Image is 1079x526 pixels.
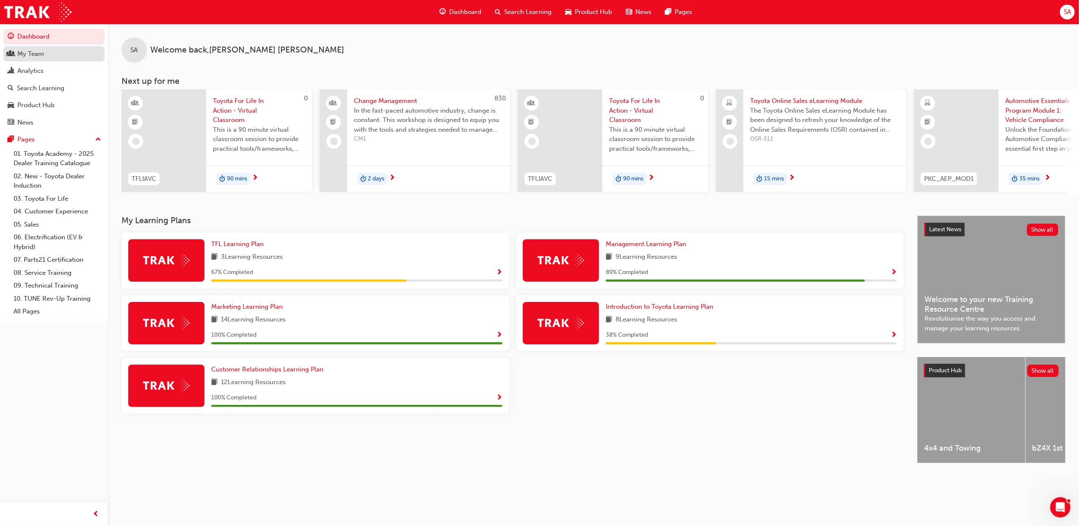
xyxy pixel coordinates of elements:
div: Product Hub [17,100,55,110]
span: booktick-icon [529,117,535,128]
span: learningResourceType_INSTRUCTOR_LED-icon [132,98,138,109]
a: 05. Sales [10,218,105,231]
span: news-icon [8,119,14,127]
span: prev-icon [93,509,99,520]
span: Revolutionise the way you access and manage your learning resources. [924,314,1058,333]
span: Pages [675,7,692,17]
span: 35 mins [1019,174,1040,184]
a: All Pages [10,305,105,318]
span: 3 Learning Resources [221,252,283,263]
img: Trak [4,3,72,22]
span: Show Progress [891,269,897,277]
span: pages-icon [8,136,14,144]
a: Product HubShow all [924,364,1059,377]
button: Show Progress [496,330,502,341]
span: duration-icon [360,174,366,185]
span: 100 % Completed [211,393,257,403]
span: people-icon [331,98,337,109]
a: Latest NewsShow all [924,223,1058,236]
button: Show Progress [891,330,897,341]
a: Marketing Learning Plan [211,302,286,312]
span: News [635,7,651,17]
a: My Team [3,46,105,62]
span: 15 mins [764,174,784,184]
span: book-icon [211,252,218,263]
a: 03. Toyota For Life [10,192,105,205]
span: 67 % Completed [211,268,253,277]
a: Management Learning Plan [606,239,690,249]
span: car-icon [8,102,14,109]
span: book-icon [211,315,218,325]
span: 4x4 and Towing [924,443,1018,453]
a: 06. Electrification (EV & Hybrid) [10,231,105,253]
a: 08. Service Training [10,266,105,280]
span: pages-icon [665,7,671,17]
span: Customer Relationships Learning Plan [211,365,323,373]
img: Trak [143,379,190,392]
span: CM1 [354,134,503,144]
span: SA [1064,7,1071,17]
span: Change Management [354,96,503,106]
a: Dashboard [3,29,105,44]
button: Show Progress [891,267,897,278]
div: Analytics [17,66,44,76]
span: next-icon [1044,174,1051,182]
span: duration-icon [219,174,225,185]
span: Latest News [929,226,961,233]
a: search-iconSearch Learning [488,3,558,21]
button: Pages [3,132,105,147]
span: Product Hub [575,7,612,17]
span: learningResourceType_ELEARNING-icon [925,98,931,109]
span: Welcome back , [PERSON_NAME] [PERSON_NAME] [150,45,344,55]
span: duration-icon [615,174,621,185]
span: Management Learning Plan [606,240,686,248]
a: 07. Parts21 Certification [10,253,105,266]
span: book-icon [606,252,612,263]
a: 10. TUNE Rev-Up Training [10,292,105,305]
span: 830 [494,94,506,102]
span: news-icon [626,7,632,17]
a: Toyota Online Sales eLearning ModuleThe Toyota Online Sales eLearning Module has been designed to... [716,89,906,192]
span: OSR-EL1 [750,134,900,144]
span: learningRecordVerb_NONE-icon [726,138,734,145]
a: 09. Technical Training [10,279,105,292]
button: Show Progress [496,393,502,403]
span: Dashboard [449,7,481,17]
span: Toyota For Life In Action - Virtual Classroom [609,96,701,125]
span: 8 Learning Resources [615,315,677,325]
span: 14 Learning Resources [221,315,286,325]
span: booktick-icon [331,117,337,128]
button: Show Progress [496,267,502,278]
a: Analytics [3,63,105,79]
span: 9 Learning Resources [615,252,677,263]
span: guage-icon [439,7,446,17]
div: My Team [17,49,44,59]
span: next-icon [789,174,795,182]
img: Trak [143,254,190,267]
img: Trak [143,316,190,329]
a: Customer Relationships Learning Plan [211,365,327,374]
h3: My Learning Plans [121,216,904,225]
span: learningRecordVerb_NONE-icon [924,138,932,145]
a: Introduction to Toyota Learning Plan [606,302,717,312]
img: Trak [538,254,584,267]
span: 90 mins [227,174,247,184]
span: booktick-icon [925,117,931,128]
img: Trak [538,316,584,329]
span: Show Progress [496,394,502,402]
h3: Next up for me [108,76,1079,86]
button: SA [1060,5,1075,19]
span: learningRecordVerb_NONE-icon [132,138,140,145]
span: Toyota Online Sales eLearning Module [750,96,900,106]
span: guage-icon [8,33,14,41]
span: laptop-icon [727,98,733,109]
span: booktick-icon [727,117,733,128]
span: TFLIAVC [132,174,156,184]
span: next-icon [389,174,395,182]
span: 0 [304,94,308,102]
span: booktick-icon [132,117,138,128]
a: 0TFLIAVCToyota For Life In Action - Virtual ClassroomThis is a 90 minute virtual classroom sessio... [121,89,312,192]
span: 100 % Completed [211,330,257,340]
span: duration-icon [756,174,762,185]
